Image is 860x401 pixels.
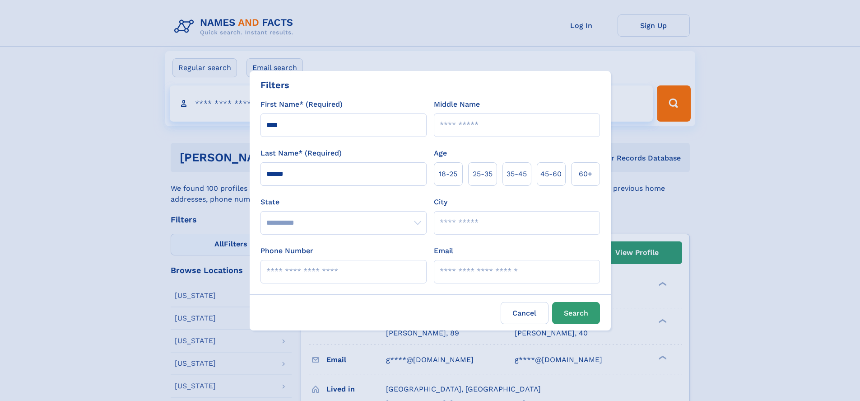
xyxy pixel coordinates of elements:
label: Last Name* (Required) [260,148,342,159]
label: First Name* (Required) [260,99,343,110]
label: Phone Number [260,245,313,256]
span: 25‑35 [473,169,493,179]
label: Email [434,245,453,256]
span: 45‑60 [540,169,562,179]
label: City [434,197,447,208]
span: 35‑45 [507,169,527,179]
label: Cancel [501,302,549,324]
div: Filters [260,78,289,92]
label: Age [434,148,447,159]
label: State [260,197,427,208]
span: 18‑25 [439,169,457,179]
span: 60+ [579,169,592,179]
button: Search [552,302,600,324]
label: Middle Name [434,99,480,110]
